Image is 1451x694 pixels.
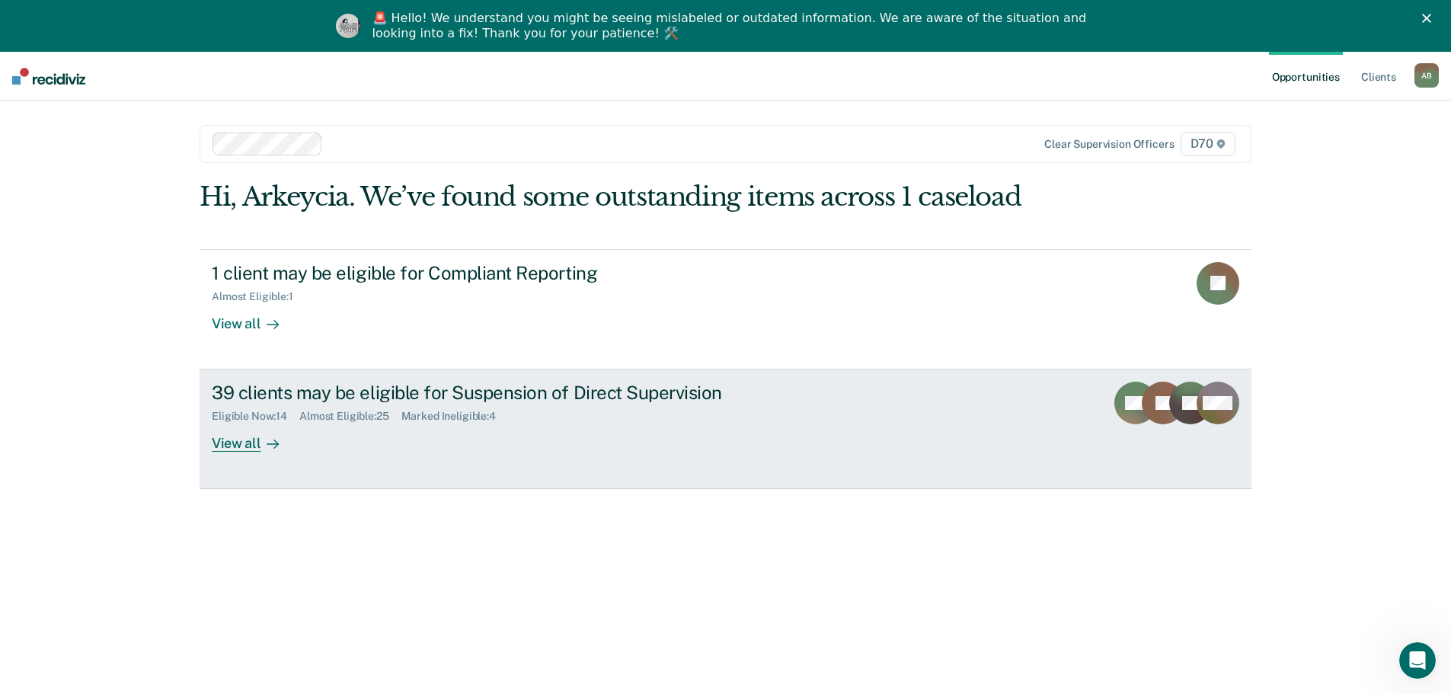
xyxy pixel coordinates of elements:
button: AB [1414,63,1439,88]
div: View all [212,423,297,453]
a: Opportunities [1269,52,1343,101]
div: Hi, Arkeycia. We’ve found some outstanding items across 1 caseload [200,181,1041,213]
div: 1 client may be eligible for Compliant Reporting [212,262,746,284]
a: 1 client may be eligible for Compliant ReportingAlmost Eligible:1View all [200,249,1251,369]
div: Marked Ineligible : 4 [401,410,508,423]
div: Clear supervision officers [1044,138,1174,151]
div: 🚨 Hello! We understand you might be seeing mislabeled or outdated information. We are aware of th... [372,11,1091,41]
div: Eligible Now : 14 [212,410,299,423]
img: Recidiviz [12,68,85,85]
span: D70 [1181,132,1235,156]
div: A B [1414,63,1439,88]
iframe: Intercom live chat [1399,642,1436,679]
div: Almost Eligible : 25 [299,410,401,423]
div: Almost Eligible : 1 [212,290,305,303]
img: Profile image for Kim [336,14,360,38]
a: Clients [1358,52,1399,101]
a: 39 clients may be eligible for Suspension of Direct SupervisionEligible Now:14Almost Eligible:25M... [200,369,1251,489]
div: View all [212,302,297,332]
div: 39 clients may be eligible for Suspension of Direct Supervision [212,382,746,404]
div: Close [1422,14,1437,23]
